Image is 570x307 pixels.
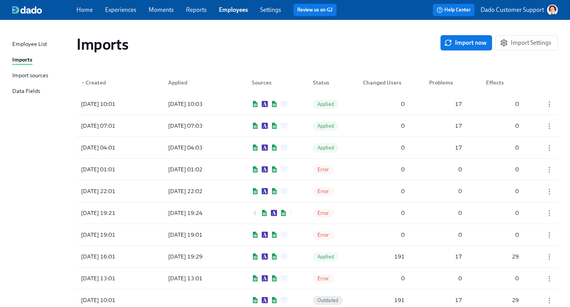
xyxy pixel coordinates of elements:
button: Import now [440,35,492,50]
div: [DATE] 22:01 [78,187,147,196]
img: Google Sheets [252,145,259,151]
img: SFTP (inactive) [290,210,296,216]
div: 191 [360,296,408,305]
span: Applied [313,123,338,129]
div: 0 [360,187,408,196]
img: Google Sheets [271,101,278,107]
img: Google Sheets [252,123,259,129]
img: SFTP (inactive) [281,188,287,194]
div: [DATE] 10:03 [165,99,231,109]
span: Error [313,232,334,238]
a: Employee List [12,40,70,49]
div: 0 [360,121,408,130]
div: 17 [426,99,465,109]
div: [DATE] 19:01 [165,230,231,239]
button: Review us on G2 [293,4,337,16]
span: Applied [313,145,338,151]
div: 17 [426,252,465,261]
div: 0 [360,143,408,152]
div: Sources [249,78,291,87]
img: Google Sheets [271,188,278,194]
div: 0 [426,208,465,218]
a: Employees [219,6,248,13]
a: [DATE] 01:01[DATE] 01:02Google SheetsAshbyGoogle SheetsSFTP (inactive)Error000 [76,159,558,180]
img: Google Sheets [252,232,259,238]
img: AATXAJw-nxTkv1ws5kLOi-TQIsf862R-bs_0p3UQSuGH=s96-c [547,5,558,15]
img: Google Sheets [271,297,278,303]
span: Applied [313,101,338,107]
span: Help Center [437,6,471,14]
img: Ashby [262,101,268,107]
div: [DATE] 07:01[DATE] 07:03Google SheetsAshbyGoogle SheetsSFTP (inactive)Applied0170 [76,115,558,136]
div: Applied [165,78,231,87]
div: Imports [12,55,32,65]
div: Created [78,78,147,87]
div: 29 [483,296,522,305]
span: Import now [446,39,487,47]
div: Employee List [12,40,47,49]
div: 0 [360,274,408,283]
img: Google Sheets [252,253,259,260]
div: [DATE] 13:01 [165,274,231,283]
div: Status [307,75,345,90]
h1: Imports [76,35,128,54]
div: [DATE] 04:03 [165,143,231,152]
div: 0 [426,230,465,239]
img: Google Sheets [271,232,278,238]
div: Effects [483,78,522,87]
a: [DATE] 07:01[DATE] 07:03Google SheetsAshbyGoogle SheetsSFTP (inactive)Applied0170 [76,115,558,137]
div: [DATE] 19:01 [78,230,147,239]
span: Error [313,167,334,172]
div: 0 [360,230,408,239]
div: Changed Users [360,75,408,90]
img: Google Sheets [271,166,278,172]
img: Ashby [262,188,268,194]
div: 29 [483,252,522,261]
div: Changed Users [360,78,408,87]
img: Google Sheets [252,101,259,107]
a: Import sources [12,71,70,81]
img: Ashby [262,145,268,151]
img: Google Sheets [261,210,268,216]
a: [DATE] 04:01[DATE] 04:03Google SheetsAshbyGoogle SheetsSFTP (inactive)Applied0170 [76,137,558,159]
div: [DATE] 22:02 [165,187,231,196]
div: 0 [483,121,522,130]
div: Problems [423,75,465,90]
div: 0 [426,165,465,174]
a: dado [12,6,76,14]
a: [DATE] 16:01[DATE] 19:29Google SheetsAshbyGoogle SheetsSFTP (inactive)Applied1911729 [76,246,558,268]
div: [DATE] 01:01 [78,165,147,174]
span: Import Settings [502,39,551,47]
div: 0 [483,274,522,283]
img: Ashby [262,297,268,303]
div: [DATE] 19:29 [165,252,231,261]
a: [DATE] 19:21[DATE] 19:24Greenhouse (inactive)Google SheetsAshbyGoogle SheetsSFTP (inactive)Google... [76,202,558,224]
div: 0 [360,165,408,174]
span: Error [313,210,334,216]
img: Google Sheets [271,145,278,151]
div: 0 [483,99,522,109]
div: ▼Created [78,75,147,90]
div: [DATE] 10:01 [78,99,147,109]
div: [DATE] 13:01 [78,274,147,283]
img: Google Sheets [271,253,278,260]
div: [DATE] 19:24 [165,208,231,218]
a: Data Fields [12,87,70,96]
div: 0 [483,165,522,174]
a: [DATE] 10:01[DATE] 10:03Google SheetsAshbyGoogle SheetsSFTP (inactive)Applied0170 [76,93,558,115]
div: [DATE] 16:01 [78,252,147,261]
img: SFTP (inactive) [281,297,287,303]
img: Ashby [271,210,277,216]
div: Status [310,78,345,87]
div: [DATE] 13:01[DATE] 13:01Google SheetsAshbyGoogle SheetsSFTP (inactive)Error000 [76,268,558,289]
div: 0 [483,187,522,196]
span: Error [313,276,334,281]
div: [DATE] 04:01 [78,143,147,152]
img: SFTP (inactive) [281,166,287,172]
a: Review us on G2 [297,6,333,14]
a: Settings [260,6,281,13]
div: [DATE] 19:01[DATE] 19:01Google SheetsAshbyGoogle SheetsSFTP (inactive)Error000 [76,224,558,245]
